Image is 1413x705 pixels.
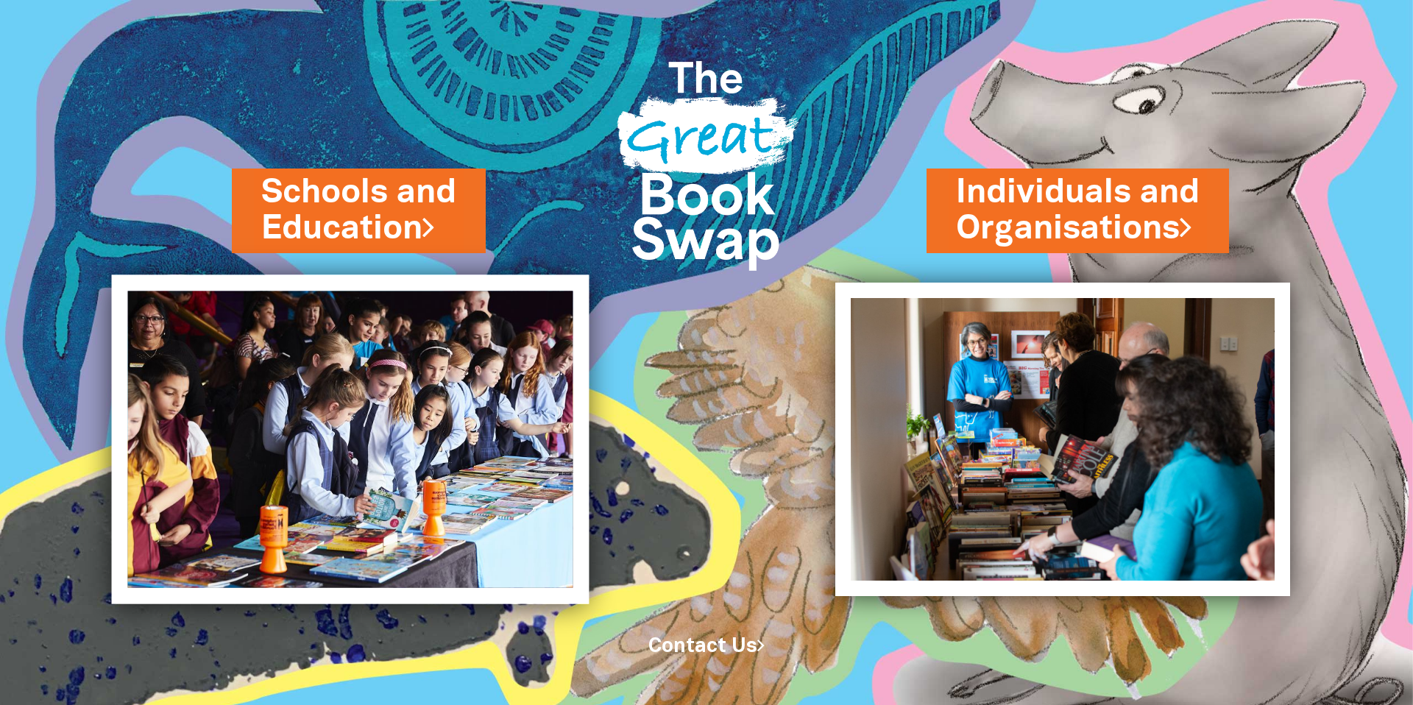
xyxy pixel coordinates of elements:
a: Schools andEducation [261,169,456,252]
img: Individuals and Organisations [835,283,1290,596]
a: Individuals andOrganisations [956,169,1200,252]
img: Schools and Education [112,275,589,604]
a: Contact Us [648,637,765,656]
img: Great Bookswap logo [600,18,813,301]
